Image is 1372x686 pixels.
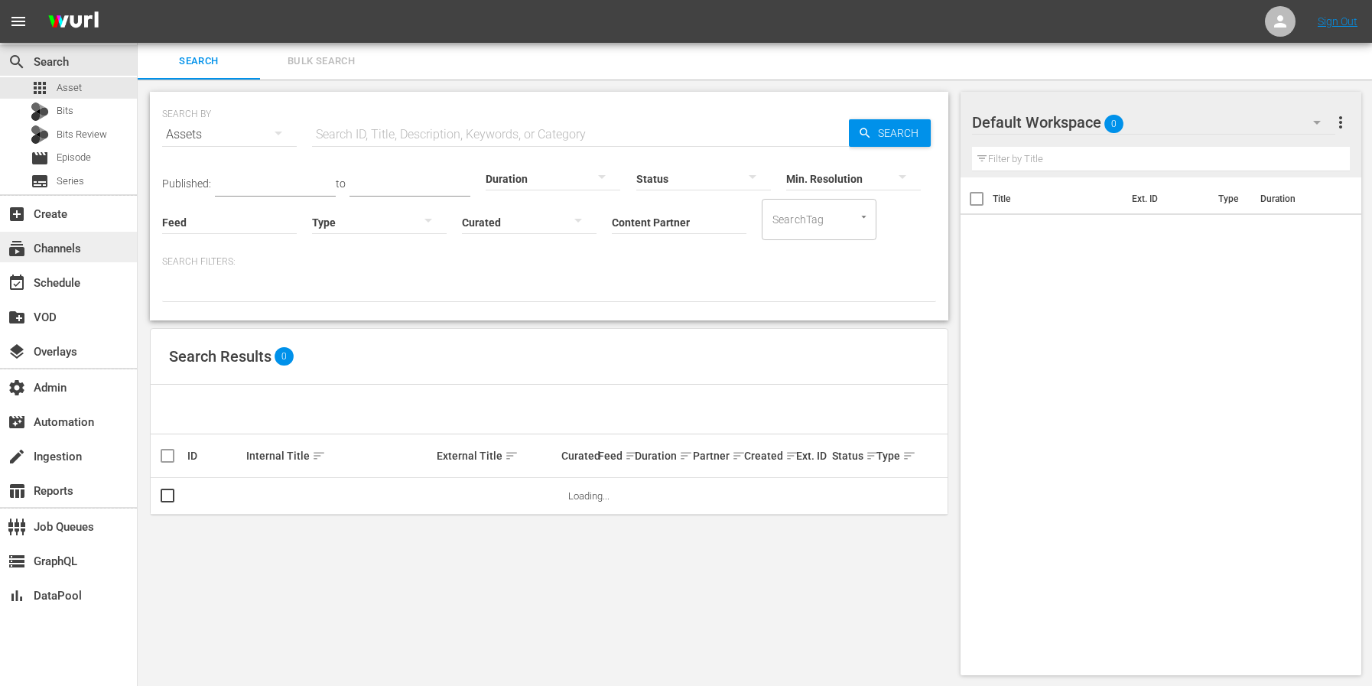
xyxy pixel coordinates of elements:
[625,449,639,463] span: sort
[162,177,211,190] span: Published:
[1318,15,1357,28] a: Sign Out
[31,149,49,167] span: movie
[312,449,326,463] span: sort
[1331,104,1350,141] button: more_vert
[693,447,740,465] div: Partner
[876,447,901,465] div: Type
[162,113,297,156] div: Assets
[37,4,110,40] img: ans4CAIJ8jUAAAAAAAAAAAAAAAAAAAAAAAAgQb4GAAAAAAAAAAAAAAAAAAAAAAAAJMjXAAAAAAAAAAAAAAAAAAAAAAAAgAT5G...
[8,53,26,71] span: Search
[8,239,26,258] span: Channels
[57,150,91,165] span: Episode
[8,518,26,536] span: Job Queues
[972,101,1335,144] div: Default Workspace
[31,102,49,121] div: Bits
[8,413,26,431] span: Automation
[57,127,107,142] span: Bits Review
[993,177,1123,220] th: Title
[8,447,26,466] span: Ingestion
[162,255,936,268] p: Search Filters:
[568,490,610,502] span: Loading...
[147,53,251,70] span: Search
[1104,108,1123,140] span: 0
[246,447,432,465] div: Internal Title
[269,53,373,70] span: Bulk Search
[31,79,49,97] span: apps
[635,447,689,465] div: Duration
[796,450,828,462] div: Ext. ID
[8,587,26,605] span: DataPool
[57,174,84,189] span: Series
[8,274,26,292] span: Schedule
[866,449,879,463] span: sort
[902,449,916,463] span: sort
[336,177,346,190] span: to
[1251,177,1343,220] th: Duration
[1209,177,1251,220] th: Type
[187,450,242,462] div: ID
[9,12,28,31] span: menu
[57,103,73,119] span: Bits
[679,449,693,463] span: sort
[1123,177,1209,220] th: Ext. ID
[1331,113,1350,132] span: more_vert
[31,125,49,144] div: Bits Review
[732,449,746,463] span: sort
[275,347,294,366] span: 0
[8,552,26,571] span: GraphQL
[561,450,593,462] div: Curated
[832,447,872,465] div: Status
[8,379,26,397] span: Admin
[849,119,931,147] button: Search
[872,119,931,147] span: Search
[8,205,26,223] span: Create
[598,447,630,465] div: Feed
[8,482,26,500] span: Reports
[857,210,871,224] button: Open
[57,80,82,96] span: Asset
[744,447,791,465] div: Created
[505,449,519,463] span: sort
[437,447,557,465] div: External Title
[169,347,271,366] span: Search Results
[31,172,49,190] span: subtitles
[8,343,26,361] span: Overlays
[8,308,26,327] span: VOD
[785,449,799,463] span: sort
